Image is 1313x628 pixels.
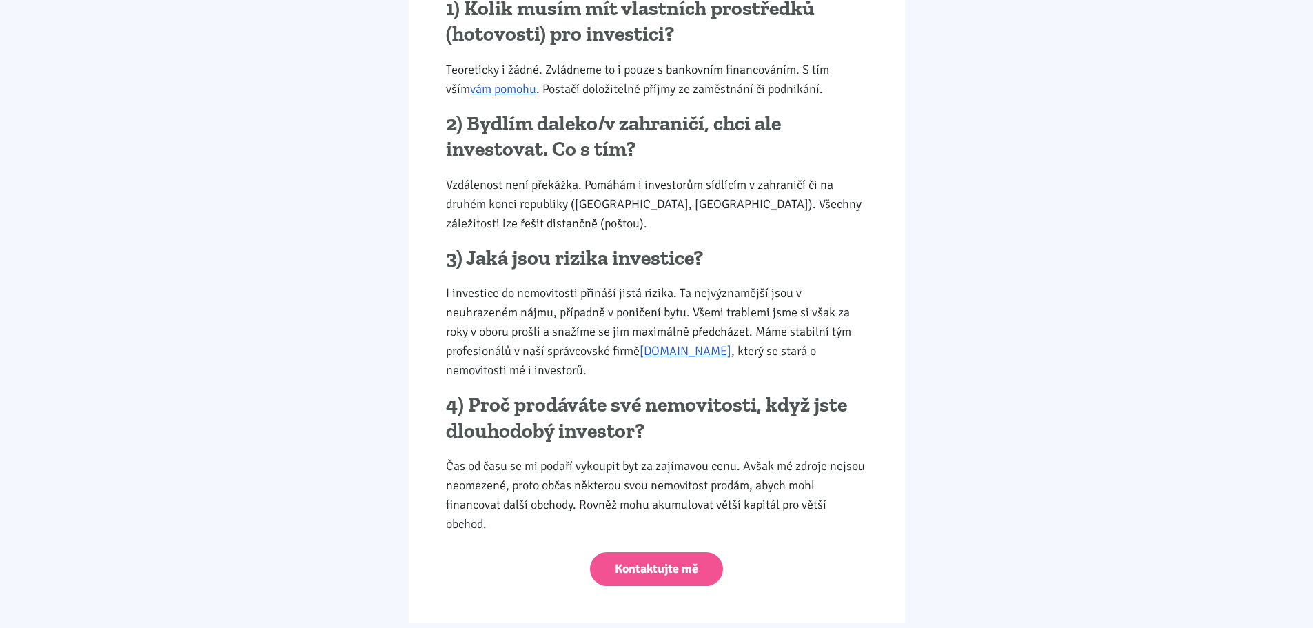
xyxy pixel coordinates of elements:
h3: 3) Jaká jsou rizika investice? [446,245,868,272]
h3: 2) Bydlím daleko/v zahraničí, chci ale investovat. Co s tím? [446,111,868,163]
p: I investice do nemovitosti přináší jistá rizika. Ta nejvýznamější jsou v neuhrazeném nájmu, přípa... [446,283,868,380]
a: vám pomohu [470,81,536,97]
p: Čas od času se mi podaří vykoupit byt za zajímavou cenu. Avšak mé zdroje nejsou neomezené, proto ... [446,456,868,534]
a: [DOMAIN_NAME] [640,343,731,358]
a: Kontaktujte mě [590,552,723,586]
h3: 4) Proč prodáváte své nemovitosti, když jste dlouhodobý investor? [446,392,868,444]
p: Vzdálenost není překážka. Pomáhám i investorům sídlícím v zahraničí či na druhém konci republiky ... [446,175,868,233]
p: Teoreticky i žádné. Zvládneme to i pouze s bankovním financováním. S tím vším . Postačí doložitel... [446,60,868,99]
